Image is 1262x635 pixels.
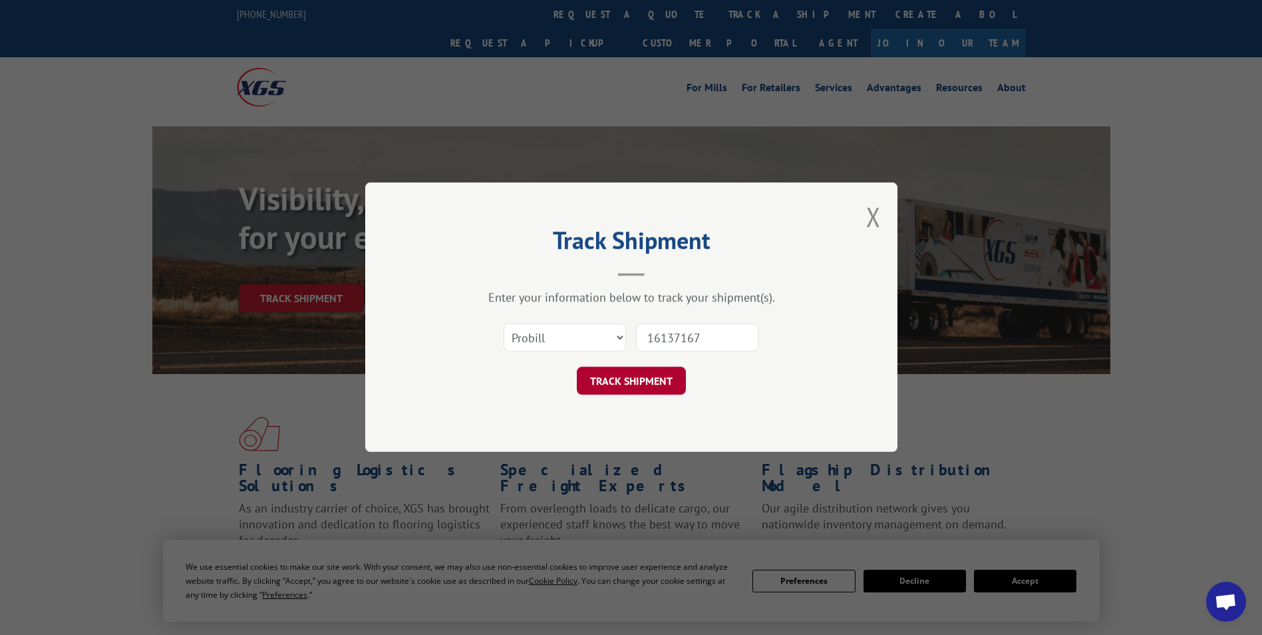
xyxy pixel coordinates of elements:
div: Open chat [1206,582,1246,622]
h2: Track Shipment [432,231,831,256]
button: TRACK SHIPMENT [577,367,686,395]
input: Number(s) [636,324,758,352]
button: Close modal [866,199,881,234]
div: Enter your information below to track your shipment(s). [432,290,831,306]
